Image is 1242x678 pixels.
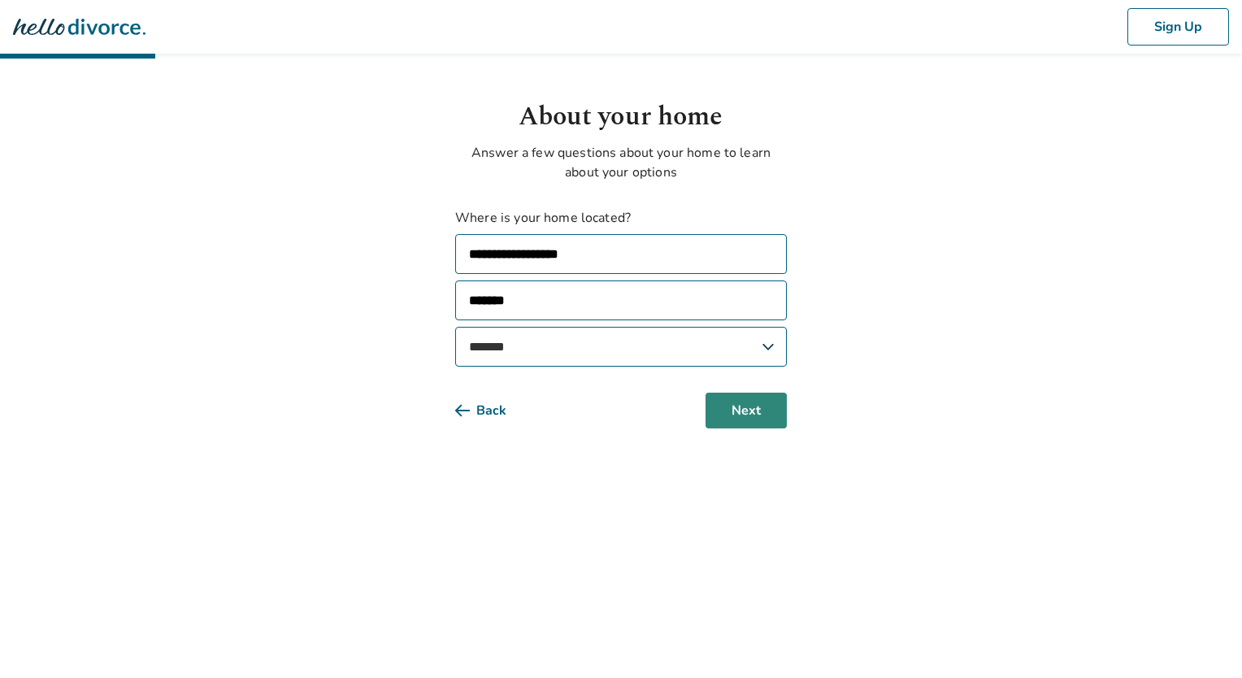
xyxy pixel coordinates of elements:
[1127,8,1229,46] button: Sign Up
[1161,600,1242,678] iframe: Chat Widget
[455,393,532,428] button: Back
[706,393,787,428] button: Next
[455,143,787,182] p: Answer a few questions about your home to learn about your options
[455,208,787,228] label: Where is your home located?
[455,98,787,137] h1: About your home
